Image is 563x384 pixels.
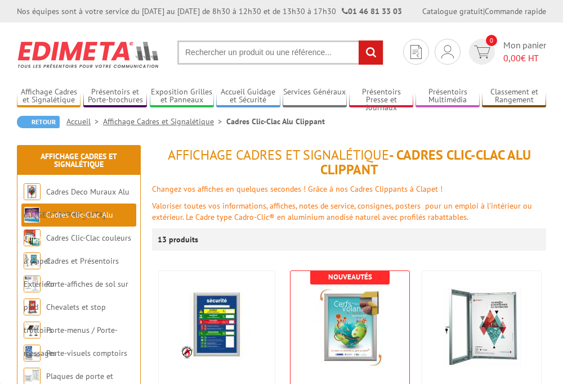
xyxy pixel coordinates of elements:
a: Retour [17,116,60,128]
b: Nouveautés [328,272,372,282]
a: Affichage Cadres et Signalétique [41,151,117,169]
a: Services Généraux [283,87,346,106]
input: Rechercher un produit ou une référence... [177,40,383,65]
img: devis rapide [441,45,454,58]
img: Cadres Deco Muraux Alu ou Bois [24,183,41,200]
a: Exposition Grilles et Panneaux [150,87,213,106]
a: Cadres Clic-Clac couleurs à clapet [24,233,131,266]
h1: - Cadres Clic-Clac Alu Clippant [152,148,546,178]
a: Commande rapide [485,6,546,16]
li: Cadres Clic-Clac Alu Clippant [226,116,325,127]
a: Cadres et Présentoirs Extérieur [24,256,119,289]
a: Présentoirs Multimédia [415,87,479,106]
a: Cadres Clic-Clac Alu Clippant [24,210,113,243]
a: Porte-affiches de sol sur pied [24,279,128,312]
a: Porte-visuels comptoirs [46,348,127,358]
img: Cadres vitrines affiches-posters intérieur / extérieur [443,288,521,367]
a: Porte-menus / Porte-messages [24,325,118,358]
a: Chevalets et stop trottoirs [24,302,106,335]
a: Présentoirs Presse et Journaux [349,87,413,106]
a: devis rapide 0 Mon panier 0,00€ HT [466,39,546,65]
a: Catalogue gratuit [422,6,483,16]
a: Présentoirs et Porte-brochures [83,87,147,106]
font: Changez vos affiches en quelques secondes ! Grâce à nos Cadres Clippants à Clapet ! [152,184,443,194]
div: | [422,6,546,17]
a: Cadres Deco Muraux Alu ou [GEOGRAPHIC_DATA] [24,187,129,220]
img: Cadres Eco Clic-Clac pour l'intérieur - <strong>Adhésif</strong> formats A4 - A3 [311,288,390,367]
a: Accueil Guidage et Sécurité [216,87,280,106]
span: Mon panier [503,39,546,65]
a: Accueil [66,116,103,127]
strong: 01 46 81 33 03 [342,6,402,16]
p: 13 produits [158,228,200,251]
img: devis rapide [410,45,422,59]
input: rechercher [359,40,383,65]
span: € HT [503,52,546,65]
a: Affichage Cadres et Signalétique [17,87,81,106]
span: 0 [486,35,497,46]
font: Valoriser toutes vos informations, affiches, notes de service, consignes, posters pour un emploi ... [152,201,532,222]
span: Affichage Cadres et Signalétique [168,146,389,164]
div: Nos équipes sont à votre service du [DATE] au [DATE] de 8h30 à 12h30 et de 13h30 à 17h30 [17,6,402,17]
img: Edimeta [17,34,160,75]
span: 0,00 [503,52,521,64]
img: Cadre CLIC CLAC Mural ANTI-FEU [180,288,253,361]
a: Affichage Cadres et Signalétique [103,116,226,127]
img: devis rapide [474,46,490,58]
a: Classement et Rangement [482,87,546,106]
